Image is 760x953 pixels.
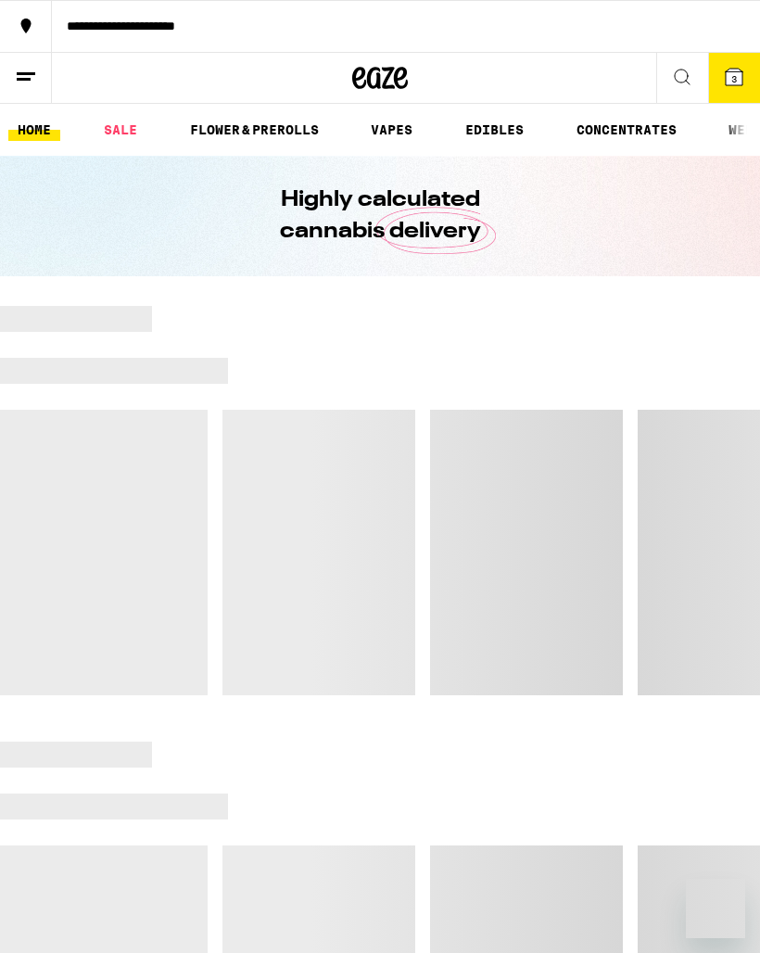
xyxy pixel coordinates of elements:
a: CONCENTRATES [567,119,686,141]
a: SALE [95,119,146,141]
h1: Highly calculated cannabis delivery [227,184,533,248]
iframe: Button to launch messaging window [686,879,745,938]
a: HOME [8,119,60,141]
a: EDIBLES [456,119,533,141]
a: FLOWER & PREROLLS [181,119,328,141]
a: VAPES [361,119,422,141]
button: 3 [708,53,760,103]
span: 3 [731,73,737,84]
